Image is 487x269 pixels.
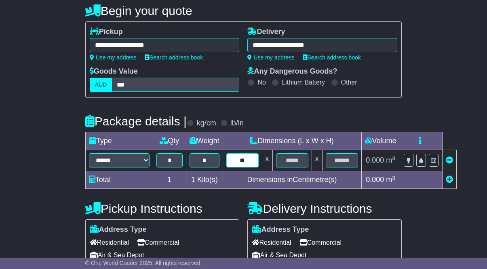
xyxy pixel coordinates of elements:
span: m [386,176,395,184]
span: Air & Sea Depot [90,249,144,261]
td: Dimensions in Centimetre(s) [223,171,361,189]
span: 1 [191,176,195,184]
span: Commercial [137,236,179,249]
h4: Delivery Instructions [247,202,402,215]
label: kg/cm [197,119,216,128]
label: Other [341,78,357,86]
label: Address Type [90,225,147,234]
span: Commercial [299,236,342,249]
a: Search address book [145,54,203,61]
td: Type [85,132,153,150]
label: Delivery [247,28,285,36]
sup: 3 [392,175,395,181]
h4: Package details | [85,114,187,128]
sup: 3 [392,155,395,161]
span: Residential [252,236,291,249]
label: Any Dangerous Goods? [247,67,337,76]
td: Dimensions (L x W x H) [223,132,361,150]
a: Remove this item [446,156,453,164]
a: Search address book [303,54,361,61]
span: © One World Courier 2025. All rights reserved. [85,260,202,266]
label: Lithium Battery [282,78,325,86]
h4: Pickup Instructions [85,202,240,215]
label: Pickup [90,28,123,36]
td: Kilo(s) [186,171,223,189]
td: Qty [153,132,186,150]
label: No [257,78,266,86]
a: Use my address [247,54,294,61]
label: lb/in [230,119,244,128]
span: Air & Sea Depot [252,249,306,261]
span: m [386,156,395,164]
td: Weight [186,132,223,150]
td: Total [85,171,153,189]
label: AUD [90,78,112,92]
a: Use my address [90,54,137,61]
span: 0.000 [366,156,384,164]
span: Residential [90,236,129,249]
label: Address Type [252,225,309,234]
td: x [262,150,272,171]
label: Goods Value [90,67,138,76]
a: Add new item [446,176,453,184]
td: x [312,150,322,171]
td: 1 [153,171,186,189]
h4: Begin your quote [85,4,402,17]
td: Volume [361,132,400,150]
span: 0.000 [366,176,384,184]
